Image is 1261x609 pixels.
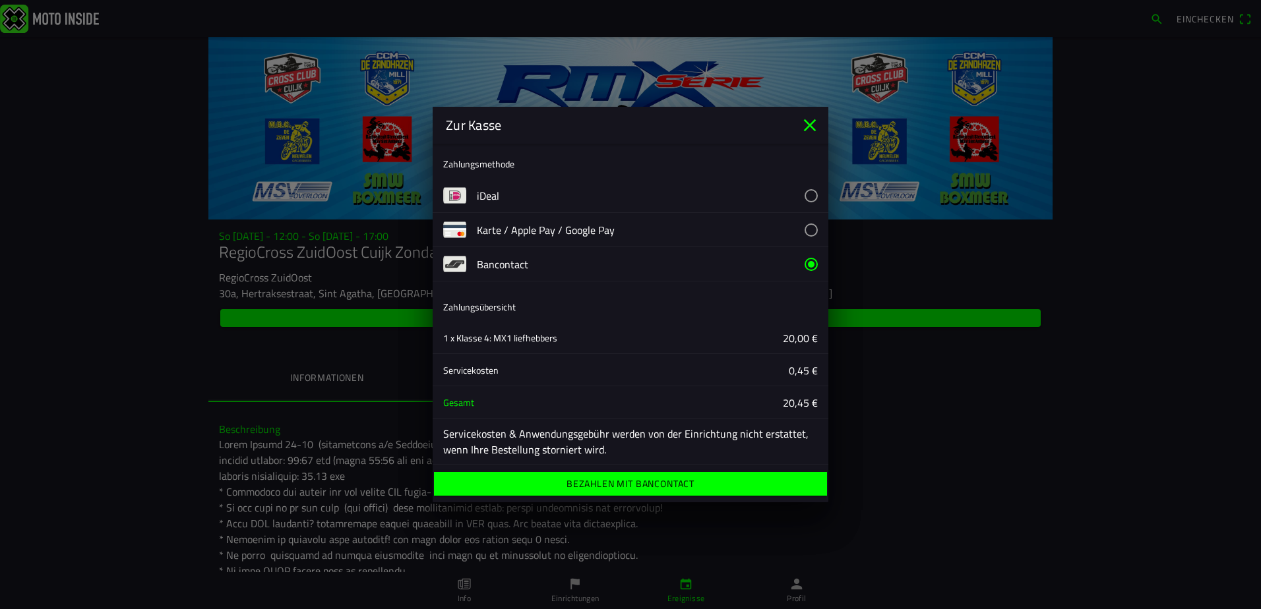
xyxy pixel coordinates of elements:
[443,252,466,275] img: payment-bancontact.png
[443,363,499,377] ion-text: Servicekosten
[443,300,516,314] ion-label: Zahlungsübersicht
[641,395,818,411] ion-label: 20,45 €
[443,395,474,409] ion-text: Gesamt
[443,184,466,207] img: payment-ideal.png
[567,479,694,488] ion-label: Bezahlen mit Bancontact
[443,426,818,457] ion-label: Servicekosten & Anwendungsgebühr werden von der Einrichtung nicht erstattet, wenn Ihre Bestellung...
[641,330,818,346] ion-label: 20,00 €
[443,157,514,171] ion-label: Zahlungsmethode
[443,331,557,345] ion-text: 1 x Klasse 4: MX1 liefhebbers
[433,115,799,135] ion-title: Zur Kasse
[443,218,466,241] img: payment-card.png
[641,362,818,378] ion-label: 0,45 €
[799,115,820,136] ion-icon: close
